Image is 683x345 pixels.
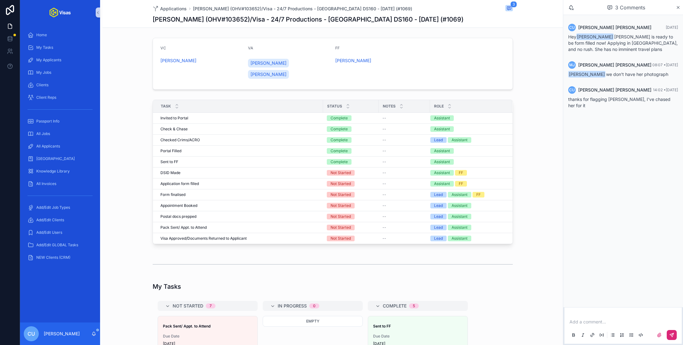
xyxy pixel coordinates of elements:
[382,116,386,121] span: --
[331,225,351,230] div: Not Started
[331,148,348,154] div: Complete
[434,159,450,165] div: Assistant
[476,192,481,197] div: FF
[163,324,210,328] strong: Pack Sent/ Appt. to Attend
[434,181,450,187] div: Assistant
[160,203,197,208] span: Appointment Booked
[36,95,56,100] span: Client Reps
[510,1,517,7] span: 3
[24,54,96,66] a: My Applicants
[250,71,286,77] span: [PERSON_NAME]
[36,131,50,136] span: All Jobs
[373,324,391,328] strong: Sent to FF
[331,137,348,143] div: Complete
[653,87,678,92] span: 14:02 • [DATE]
[173,303,203,309] span: Not Started
[652,62,678,67] span: 08:07 • [DATE]
[36,181,56,186] span: All Invoices
[24,252,96,263] a: NEW Clients (CRM)
[36,119,59,124] span: Passport Info
[331,181,351,187] div: Not Started
[24,116,96,127] a: Passport Info
[24,29,96,41] a: Home
[666,25,678,30] span: [DATE]
[335,46,340,50] span: FF
[36,32,47,37] span: Home
[434,192,443,197] div: Lead
[382,137,386,142] span: --
[24,239,96,251] a: Add/Edit GLOBAL Tasks
[434,126,450,132] div: Assistant
[36,70,51,75] span: My Jobs
[24,153,96,164] a: [GEOGRAPHIC_DATA]
[160,6,187,12] span: Applications
[569,87,575,92] span: CU
[331,159,348,165] div: Complete
[434,203,443,208] div: Lead
[434,225,443,230] div: Lead
[452,214,468,219] div: Assistant
[160,57,196,64] a: [PERSON_NAME]
[24,67,96,78] a: My Jobs
[248,46,253,50] span: VA
[335,57,371,64] a: [PERSON_NAME]
[306,319,319,323] span: Empty
[327,104,342,109] span: Status
[382,214,386,219] span: --
[24,79,96,91] a: Clients
[331,214,351,219] div: Not Started
[36,144,60,149] span: All Applicants
[434,170,450,176] div: Assistant
[210,303,212,308] div: 7
[193,6,412,12] span: [PERSON_NAME] (OHV#103652)/Visa - 24/7 Productions - [GEOGRAPHIC_DATA] DS160 - [DATE] (#1069)
[452,137,468,143] div: Assistant
[452,203,468,208] div: Assistant
[36,57,61,62] span: My Applicants
[382,192,386,197] span: --
[160,46,166,50] span: VC
[248,70,289,79] a: [PERSON_NAME]
[36,45,53,50] span: My Tasks
[576,33,614,40] span: [PERSON_NAME]
[331,126,348,132] div: Complete
[505,5,513,12] button: 3
[160,159,178,164] span: Sent to FF
[250,60,286,66] span: [PERSON_NAME]
[36,82,48,87] span: Clients
[434,214,443,219] div: Lead
[161,104,171,109] span: Task
[153,15,463,24] h1: [PERSON_NAME] (OHV#103652)/Visa - 24/7 Productions - [GEOGRAPHIC_DATA] DS160 - [DATE] (#1069)
[160,236,247,241] span: Visa Approved/Documents Returned to Applicant
[413,303,415,308] div: 5
[24,178,96,189] a: All Invoices
[36,242,78,247] span: Add/Edit GLOBAL Tasks
[36,230,62,235] span: Add/Edit Users
[382,127,386,132] span: --
[36,156,75,161] span: [GEOGRAPHIC_DATA]
[459,170,463,176] div: FF
[24,214,96,226] a: Add/Edit Clients
[382,159,386,164] span: --
[24,42,96,53] a: My Tasks
[24,166,96,177] a: Knowledge Library
[382,236,386,241] span: --
[578,87,651,93] span: [PERSON_NAME] [PERSON_NAME]
[24,128,96,139] a: All Jobs
[153,6,187,12] a: Applications
[153,282,181,291] h1: My Tasks
[278,303,307,309] span: In Progress
[382,181,386,186] span: --
[578,62,651,68] span: [PERSON_NAME] [PERSON_NAME]
[331,236,351,241] div: Not Started
[160,137,200,142] span: Checked Crims/ACRO
[452,236,468,241] div: Assistant
[331,203,351,208] div: Not Started
[24,141,96,152] a: All Applicants
[373,334,463,339] span: Due Date
[331,170,351,176] div: Not Started
[382,148,386,153] span: --
[36,205,70,210] span: Add/Edit Job Types
[24,202,96,213] a: Add/Edit Job Types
